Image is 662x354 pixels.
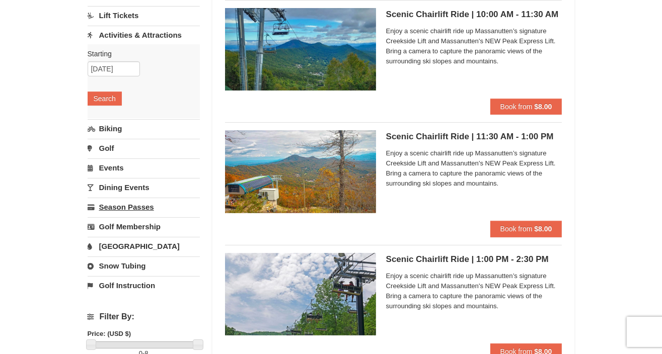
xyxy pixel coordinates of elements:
span: Enjoy a scenic chairlift ride up Massanutten’s signature Creekside Lift and Massanutten's NEW Pea... [386,26,562,66]
img: 24896431-1-a2e2611b.jpg [225,8,376,91]
strong: Price: (USD $) [88,330,131,337]
h5: Scenic Chairlift Ride | 1:00 PM - 2:30 PM [386,254,562,264]
h5: Scenic Chairlift Ride | 11:30 AM - 1:00 PM [386,132,562,142]
button: Book from $8.00 [490,99,562,115]
a: Biking [88,119,200,138]
strong: $8.00 [534,225,552,233]
span: Book from [500,225,533,233]
a: Golf Membership [88,217,200,236]
a: Dining Events [88,178,200,197]
a: Lift Tickets [88,6,200,25]
a: Activities & Attractions [88,26,200,44]
a: Snow Tubing [88,256,200,275]
a: Golf Instruction [88,276,200,295]
label: Starting [88,49,192,59]
a: Golf [88,139,200,157]
a: Season Passes [88,198,200,216]
button: Book from $8.00 [490,221,562,237]
span: Enjoy a scenic chairlift ride up Massanutten’s signature Creekside Lift and Massanutten's NEW Pea... [386,271,562,311]
button: Search [88,92,122,106]
strong: $8.00 [534,103,552,111]
a: Events [88,158,200,177]
img: 24896431-9-664d1467.jpg [225,253,376,335]
h4: Filter By: [88,312,200,321]
a: [GEOGRAPHIC_DATA] [88,237,200,255]
img: 24896431-13-a88f1aaf.jpg [225,130,376,213]
span: Book from [500,103,533,111]
h5: Scenic Chairlift Ride | 10:00 AM - 11:30 AM [386,10,562,20]
span: Enjoy a scenic chairlift ride up Massanutten’s signature Creekside Lift and Massanutten's NEW Pea... [386,148,562,189]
